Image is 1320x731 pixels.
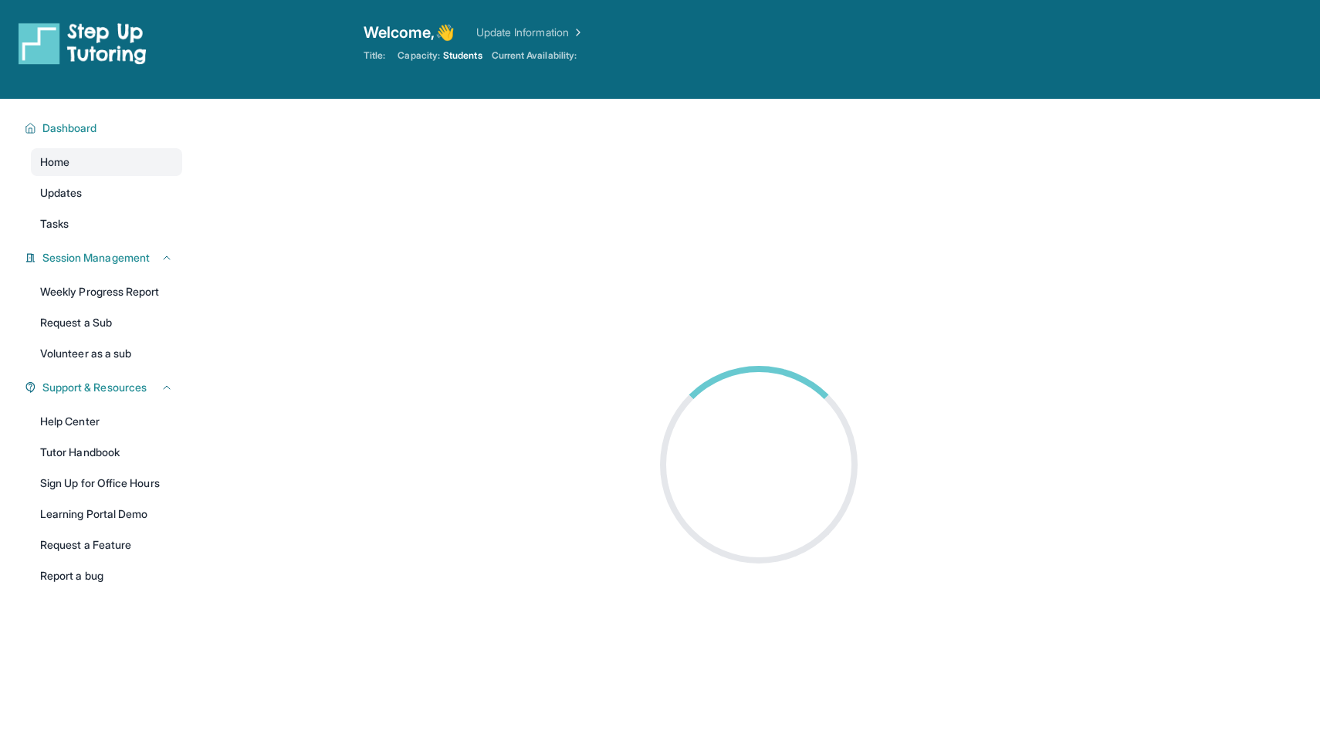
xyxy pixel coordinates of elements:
[31,179,182,207] a: Updates
[19,22,147,65] img: logo
[40,216,69,232] span: Tasks
[31,438,182,466] a: Tutor Handbook
[364,22,455,43] span: Welcome, 👋
[31,562,182,590] a: Report a bug
[42,120,97,136] span: Dashboard
[42,380,147,395] span: Support & Resources
[364,49,385,62] span: Title:
[31,469,182,497] a: Sign Up for Office Hours
[31,408,182,435] a: Help Center
[31,309,182,337] a: Request a Sub
[443,49,482,62] span: Students
[569,25,584,40] img: Chevron Right
[31,340,182,367] a: Volunteer as a sub
[36,120,173,136] button: Dashboard
[36,380,173,395] button: Support & Resources
[40,154,69,170] span: Home
[492,49,577,62] span: Current Availability:
[31,210,182,238] a: Tasks
[476,25,584,40] a: Update Information
[40,185,83,201] span: Updates
[31,531,182,559] a: Request a Feature
[36,250,173,266] button: Session Management
[42,250,150,266] span: Session Management
[31,278,182,306] a: Weekly Progress Report
[31,500,182,528] a: Learning Portal Demo
[398,49,440,62] span: Capacity:
[31,148,182,176] a: Home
